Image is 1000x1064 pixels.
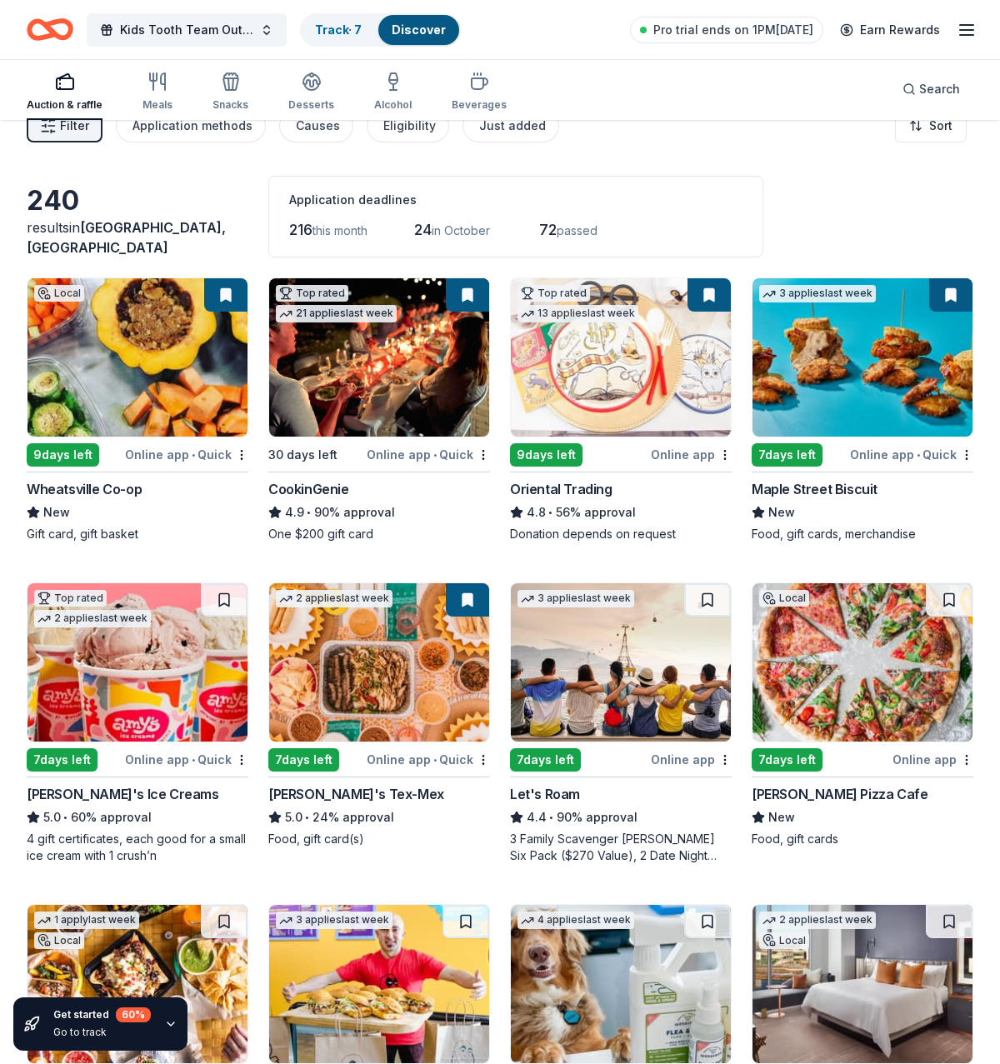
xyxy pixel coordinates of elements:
[125,444,248,465] div: Online app Quick
[43,502,70,522] span: New
[651,749,732,770] div: Online app
[432,223,490,237] span: in October
[830,15,950,45] a: Earn Rewards
[511,278,731,437] img: Image for Oriental Trading
[850,444,973,465] div: Online app Quick
[276,912,392,929] div: 3 applies last week
[288,65,334,120] button: Desserts
[34,285,84,302] div: Local
[374,65,412,120] button: Alcohol
[125,749,248,770] div: Online app Quick
[548,506,552,519] span: •
[63,811,67,824] span: •
[268,445,337,465] div: 30 days left
[510,479,612,499] div: Oriental Trading
[87,13,287,47] button: Kids Tooth Team Outreach Gala
[768,502,795,522] span: New
[392,22,446,37] a: Discover
[517,590,634,607] div: 3 applies last week
[279,109,353,142] button: Causes
[268,807,490,827] div: 24% approval
[510,502,732,522] div: 56% approval
[768,807,795,827] span: New
[132,116,252,136] div: Application methods
[752,748,822,772] div: 7 days left
[27,98,102,112] div: Auction & raffle
[759,285,876,302] div: 3 applies last week
[53,1026,151,1039] div: Go to track
[43,807,61,827] span: 5.0
[289,190,742,210] div: Application deadlines
[285,502,304,522] span: 4.9
[752,278,972,437] img: Image for Maple Street Biscuit
[268,748,339,772] div: 7 days left
[510,807,732,827] div: 90% approval
[120,20,253,40] span: Kids Tooth Team Outreach Gala
[27,479,142,499] div: Wheatsville Co-op
[759,590,809,607] div: Local
[315,22,362,37] a: Track· 7
[34,610,151,627] div: 2 applies last week
[27,748,97,772] div: 7 days left
[142,65,172,120] button: Meals
[34,912,139,929] div: 1 apply last week
[527,807,547,827] span: 4.4
[27,278,247,437] img: Image for Wheatsville Co-op
[374,98,412,112] div: Alcohol
[651,444,732,465] div: Online app
[288,98,334,112] div: Desserts
[433,753,437,767] span: •
[510,526,732,542] div: Donation depends on request
[27,184,248,217] div: 240
[27,10,73,49] a: Home
[289,221,312,238] span: 216
[517,305,638,322] div: 13 applies last week
[116,1007,151,1022] div: 60 %
[511,583,731,742] img: Image for Let's Roam
[367,444,490,465] div: Online app Quick
[752,443,822,467] div: 7 days left
[285,807,302,827] span: 5.0
[527,502,546,522] span: 4.8
[919,79,960,99] span: Search
[27,219,226,256] span: in
[268,502,490,522] div: 90% approval
[276,285,348,302] div: Top rated
[212,98,248,112] div: Snacks
[929,116,952,136] span: Sort
[27,831,248,864] div: 4 gift certificates, each good for a small ice cream with 1 crush’n
[752,479,877,499] div: Maple Street Biscuit
[27,784,219,804] div: [PERSON_NAME]'s Ice Creams
[27,807,248,827] div: 60% approval
[276,590,392,607] div: 2 applies last week
[268,582,490,847] a: Image for Chuy's Tex-Mex2 applieslast week7days leftOnline app•Quick[PERSON_NAME]'s Tex-Mex5.0•24...
[557,223,597,237] span: passed
[462,109,559,142] button: Just added
[517,285,590,302] div: Top rated
[116,109,266,142] button: Application methods
[759,912,876,929] div: 2 applies last week
[895,109,967,142] button: Sort
[268,277,490,542] a: Image for CookinGenieTop rated21 applieslast week30 days leftOnline app•QuickCookinGenie4.9•90% a...
[27,526,248,542] div: Gift card, gift basket
[268,784,444,804] div: [PERSON_NAME]'s Tex-Mex
[269,278,489,437] img: Image for CookinGenie
[268,526,490,542] div: One $200 gift card
[27,443,99,467] div: 9 days left
[759,932,809,949] div: Local
[269,583,489,742] img: Image for Chuy's Tex-Mex
[752,583,972,742] img: Image for Mangieri’s Pizza Cafe
[511,905,731,1063] img: Image for Wondercide
[517,912,634,929] div: 4 applies last week
[27,583,247,742] img: Image for Amy's Ice Creams
[27,109,102,142] button: Filter2
[27,277,248,542] a: Image for Wheatsville Co-opLocal9days leftOnline app•QuickWheatsville Co-opNewGift card, gift basket
[510,748,581,772] div: 7 days left
[752,582,973,847] a: Image for Mangieri’s Pizza CafeLocal7days leftOnline app[PERSON_NAME] Pizza CafeNewFood, gift cards
[383,116,436,136] div: Eligibility
[510,831,732,864] div: 3 Family Scavenger [PERSON_NAME] Six Pack ($270 Value), 2 Date Night Scavenger [PERSON_NAME] Two ...
[892,749,973,770] div: Online app
[452,65,507,120] button: Beverages
[268,479,349,499] div: CookinGenie
[433,448,437,462] span: •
